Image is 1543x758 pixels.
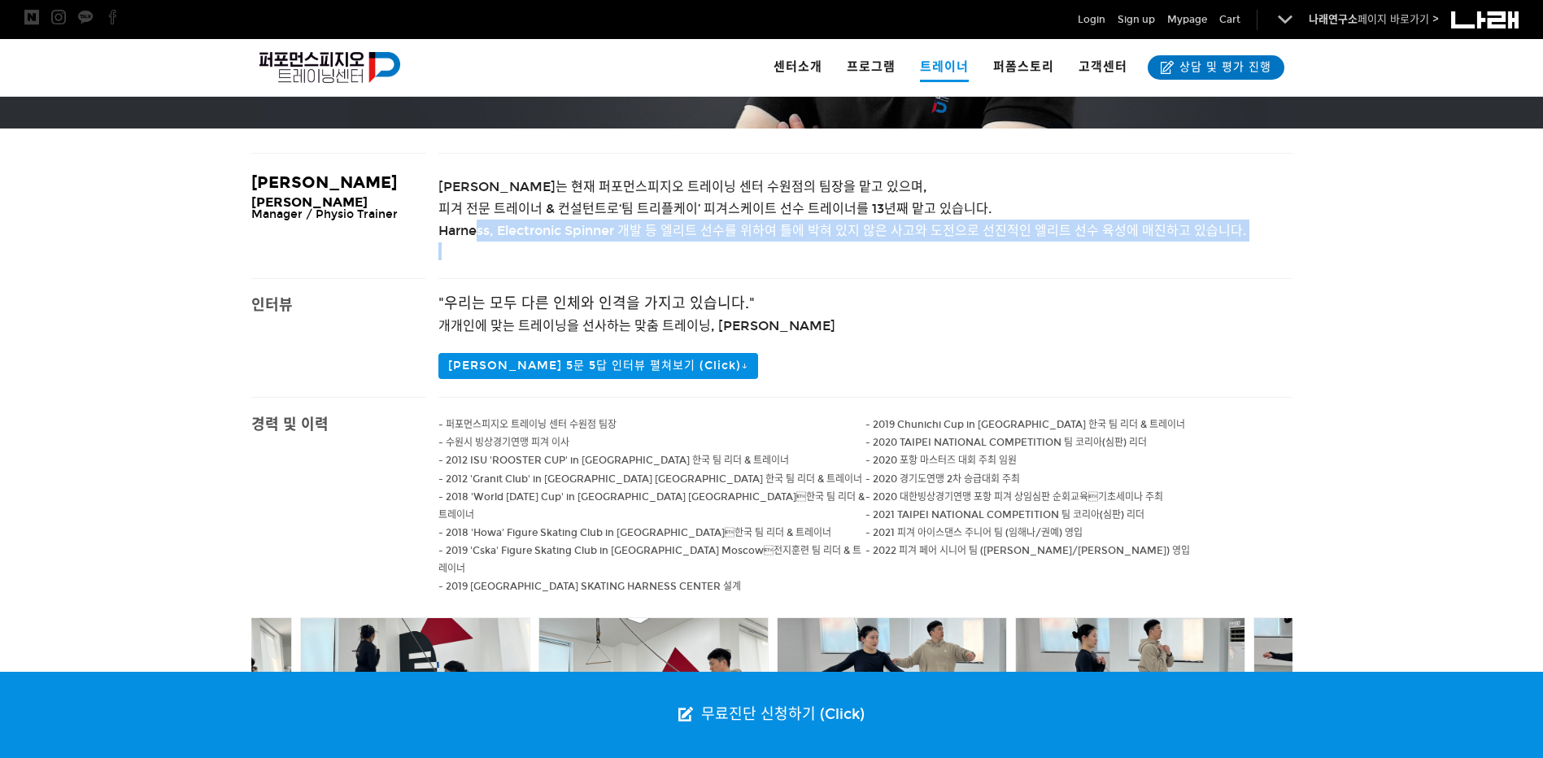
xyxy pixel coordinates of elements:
[993,59,1054,74] span: 퍼폼스토리
[438,353,758,379] button: [PERSON_NAME] 5문 5답 인터뷰 펼쳐보기 (Click)↓
[908,39,981,96] a: 트레이너
[865,437,1147,448] span: - 2020 TAIPEI NATIONAL COMPETITION 팀 코리아(심판) 리더
[438,491,865,521] span: - 2018 'World [DATE] Cup' in [GEOGRAPHIC_DATA] [GEOGRAPHIC_DATA]한국 팀 리더 & 트레이너
[438,581,741,592] span: - 2019 [GEOGRAPHIC_DATA] SKATING HARNESS CENTER 설계
[1148,55,1284,80] a: 상담 및 평가 진행
[1167,11,1207,28] a: Mypage
[438,419,617,430] span: - 퍼포먼스피지오 트레이닝 센터 수원점 팀장
[438,294,755,312] span: "우리는 모두 다른 인체와 인격을 가지고 있습니다."
[774,59,822,74] span: 센터소개
[865,419,1185,430] span: - 2019 Chunichi Cup in [GEOGRAPHIC_DATA] 한국 팀 리더 & 트레이너
[1309,13,1358,26] strong: 나래연구소
[438,545,861,574] span: - 2019 'Cska' Figure Skating Club in [GEOGRAPHIC_DATA] Moscow전지훈련 팀 리더 & 트레이너
[438,473,862,485] span: - 2012 'Granit Club' in [GEOGRAPHIC_DATA] [GEOGRAPHIC_DATA] 한국 팀 리더 & 트레이너
[438,437,569,448] span: - 수원시 빙상경기연맹 피겨 이사
[1309,13,1439,26] a: 나래연구소페이지 바로가기 >
[438,223,1246,238] span: Harness, Electronic Spinner 개발 등 엘리트 선수를 위하여 틀에 박혀 있지 않은 사고와 도전으로 선진적인 엘리트 선수 육성에 매진하고 있습니다.
[761,39,835,96] a: 센터소개
[251,194,368,210] span: [PERSON_NAME]
[1079,59,1127,74] span: 고객센터
[438,179,927,194] span: [PERSON_NAME]는 현재 퍼포먼스피지오 트레이닝 센터 수원점의 팀장을 맡고 있으며,
[835,39,908,96] a: 프로그램
[865,509,1144,521] span: - 2021 TAIPEI NATIONAL COMPETITION 팀 코리아(심판) 리더
[438,455,789,466] span: - 2012 ISU 'ROOSTER CUP' in [GEOGRAPHIC_DATA] 한국 팀 리더 & 트레이너
[619,201,992,216] span: ‘팀 트리플케이’ 피겨스케이트 선수 트레이너를 13년째 맡고 있습니다.
[865,527,1083,538] span: - 2021 피겨 아이스댄스 주니어 팀 (임해나/권예) 영입
[847,59,896,74] span: 프로그램
[1066,39,1140,96] a: 고객센터
[865,473,1020,485] span: - 2020 경기도연맹 2차 승급대회 주최
[251,416,329,433] span: 경력 및 이력
[438,201,619,216] span: 피겨 전문 트레이너 & 컨설턴트로
[1118,11,1155,28] a: Sign up
[865,491,1163,503] span: - 2020 대한빙상경기연맹 포항 피겨 상임심판 순회교육기초세미나 주최
[438,318,835,333] span: 개개인에 맞는 트레이닝을 선사하는 맞춤 트레이닝, [PERSON_NAME]
[920,54,969,82] span: 트레이너
[981,39,1066,96] a: 퍼폼스토리
[251,172,397,192] span: [PERSON_NAME]
[865,455,1017,466] span: - 2020 포항 마스터즈 대회 주최 임원
[1219,11,1240,28] a: Cart
[1078,11,1105,28] a: Login
[438,527,831,538] span: - 2018 'Howa' Figure Skating Club in [GEOGRAPHIC_DATA]한국 팀 리더 & 트레이너
[865,545,1190,556] span: - 2022 피겨 페어 시니어 팀 ([PERSON_NAME]/[PERSON_NAME]) 영입
[1175,59,1271,76] span: 상담 및 평가 진행
[662,672,881,758] a: 무료진단 신청하기 (Click)
[251,207,398,221] span: Manager / Physio Trainer
[251,296,293,314] span: 인터뷰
